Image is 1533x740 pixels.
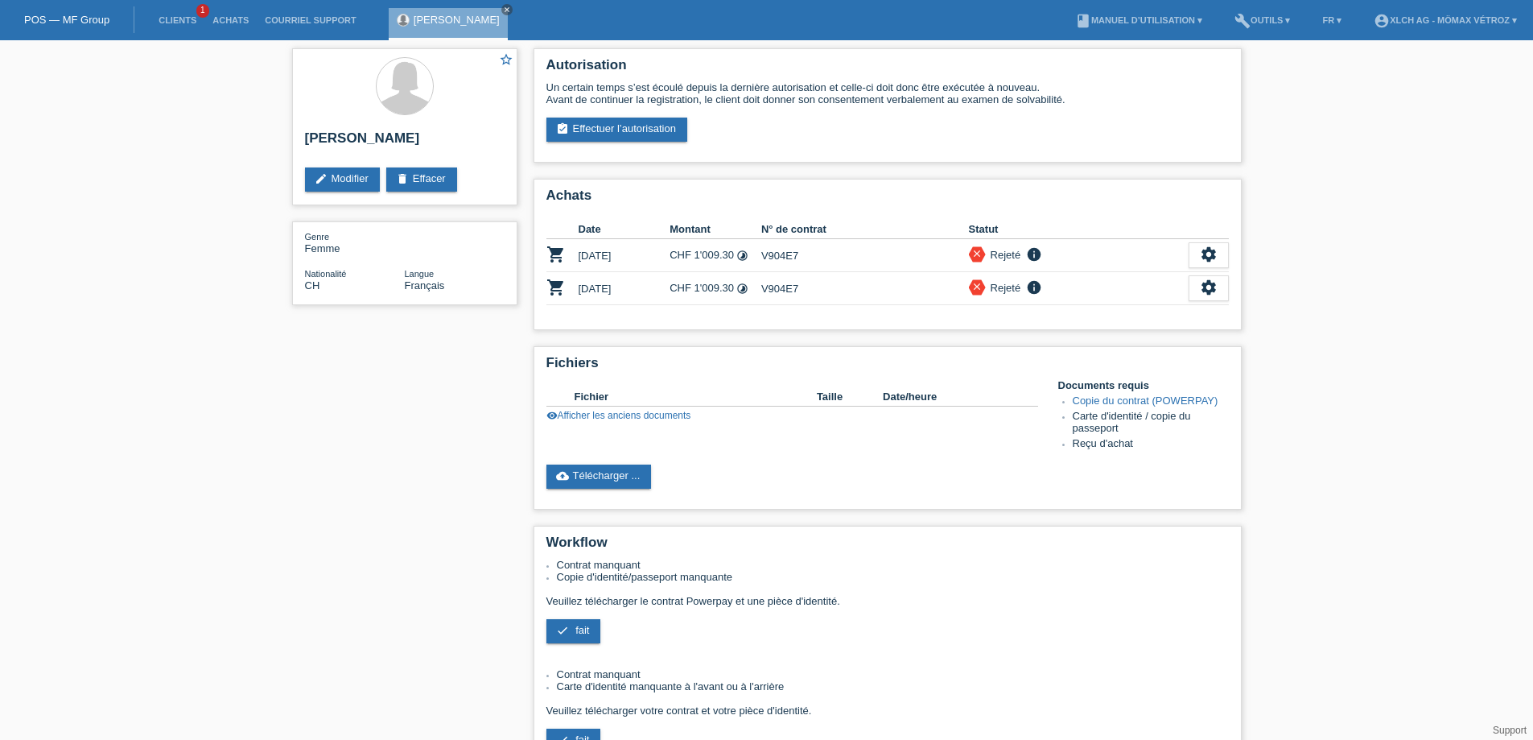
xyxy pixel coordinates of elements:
td: [DATE] [579,239,670,272]
a: [PERSON_NAME] [414,14,500,26]
a: Courriel Support [257,15,364,25]
th: Taille [817,387,883,407]
li: Contrat manquant [557,668,1229,680]
li: Contrat manquant [557,559,1229,571]
td: V904E7 [761,239,969,272]
a: Support [1493,725,1527,736]
span: Suisse [305,279,320,291]
a: Copie du contrat (POWERPAY) [1073,395,1218,407]
a: account_circleXLCH AG - Mömax Vétroz ▾ [1366,15,1525,25]
a: visibilityAfficher les anciens documents [546,410,691,421]
i: assignment_turned_in [556,122,569,135]
i: edit [315,172,328,185]
a: close [501,4,513,15]
th: Statut [969,220,1189,239]
h2: Workflow [546,535,1229,559]
a: bookManuel d’utilisation ▾ [1067,15,1210,25]
a: buildOutils ▾ [1226,15,1298,25]
a: FR ▾ [1315,15,1350,25]
th: Date [579,220,670,239]
span: Langue [405,269,435,279]
span: Genre [305,232,330,242]
span: 1 [196,4,209,18]
td: CHF 1'009.30 [670,239,761,272]
i: star_border [499,52,513,67]
a: editModifier [305,167,380,192]
i: check [556,624,569,637]
a: POS — MF Group [24,14,109,26]
i: POSP00025436 [546,245,566,264]
div: Rejeté [986,279,1021,296]
div: Veuillez télécharger le contrat Powerpay et une pièce d'identité. [546,559,1229,655]
a: deleteEffacer [386,167,457,192]
h2: Autorisation [546,57,1229,81]
a: star_border [499,52,513,69]
h2: Achats [546,188,1229,212]
div: Femme [305,230,405,254]
i: settings [1200,246,1218,263]
h2: [PERSON_NAME] [305,130,505,155]
i: close [503,6,511,14]
i: POSP00025438 [546,278,566,297]
i: settings [1200,279,1218,296]
i: close [971,248,983,259]
i: visibility [546,410,558,421]
i: info [1024,279,1044,296]
th: Montant [670,220,761,239]
li: Reçu d'achat [1073,437,1229,453]
i: close [971,281,983,292]
a: check fait [546,619,601,643]
span: fait [575,624,589,636]
th: Date/heure [883,387,1015,407]
a: Achats [204,15,257,25]
li: Carte d'identité manquante à l'avant ou à l'arrière [557,680,1229,692]
td: V904E7 [761,272,969,305]
a: assignment_turned_inEffectuer l’autorisation [546,118,687,142]
a: cloud_uploadTélécharger ... [546,465,652,489]
th: N° de contrat [761,220,969,239]
i: 24 versements [736,250,748,262]
i: info [1024,246,1044,263]
td: [DATE] [579,272,670,305]
i: book [1075,13,1091,29]
span: Français [405,279,445,291]
span: Nationalité [305,269,347,279]
i: account_circle [1374,13,1390,29]
i: cloud_upload [556,469,569,482]
div: Un certain temps s’est écoulé depuis la dernière autorisation et celle-ci doit donc être exécutée... [546,81,1229,105]
div: Rejeté [986,246,1021,263]
th: Fichier [575,387,817,407]
i: delete [396,172,409,185]
li: Carte d'identité / copie du passeport [1073,410,1229,437]
a: Clients [150,15,204,25]
i: 24 versements [736,283,748,295]
td: CHF 1'009.30 [670,272,761,305]
i: build [1234,13,1251,29]
li: Copie d'identité/passeport manquante [557,571,1229,583]
h4: Documents requis [1058,379,1229,391]
h2: Fichiers [546,355,1229,379]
